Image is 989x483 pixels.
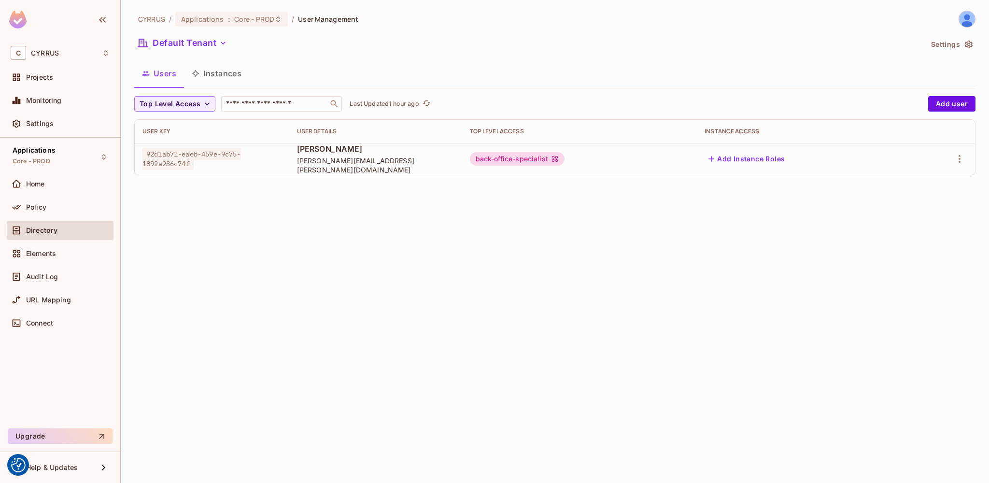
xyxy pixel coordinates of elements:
span: 92d1ab71-eaeb-469e-9c75-1892a236c74f [142,148,241,170]
span: Core - PROD [13,157,50,165]
li: / [292,14,294,24]
button: Add user [928,96,975,112]
span: Home [26,180,45,188]
button: Consent Preferences [11,458,26,472]
span: Workspace: CYRRUS [31,49,59,57]
span: Help & Updates [26,464,78,471]
span: [PERSON_NAME][EMAIL_ADDRESS][PERSON_NAME][DOMAIN_NAME] [297,156,454,174]
button: refresh [421,98,433,110]
div: Top Level Access [470,128,690,135]
button: Top Level Access [134,96,215,112]
span: Applications [181,14,224,24]
button: Settings [927,37,975,52]
button: Users [134,61,184,85]
span: Directory [26,227,57,234]
button: Upgrade [8,428,113,444]
p: Last Updated 1 hour ago [350,100,419,108]
div: Instance Access [705,128,901,135]
div: User Details [297,128,454,135]
div: back-office-specialist [470,152,565,166]
span: Settings [26,120,54,128]
span: Top Level Access [140,98,200,110]
span: Applications [13,146,56,154]
span: Policy [26,203,46,211]
span: Projects [26,73,53,81]
span: URL Mapping [26,296,71,304]
span: refresh [423,99,431,109]
span: C [11,46,26,60]
span: Connect [26,319,53,327]
li: / [169,14,171,24]
span: Monitoring [26,97,62,104]
span: Elements [26,250,56,257]
button: Add Instance Roles [705,151,789,167]
button: Default Tenant [134,35,231,51]
img: Antonín Lavička [959,11,975,27]
img: SReyMgAAAABJRU5ErkJggg== [9,11,27,28]
span: Core - PROD [234,14,274,24]
span: [PERSON_NAME] [297,143,454,154]
span: : [227,15,231,23]
span: Audit Log [26,273,58,281]
span: User Management [298,14,358,24]
img: Revisit consent button [11,458,26,472]
span: the active workspace [138,14,165,24]
span: Click to refresh data [419,98,433,110]
button: Instances [184,61,249,85]
div: User Key [142,128,282,135]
